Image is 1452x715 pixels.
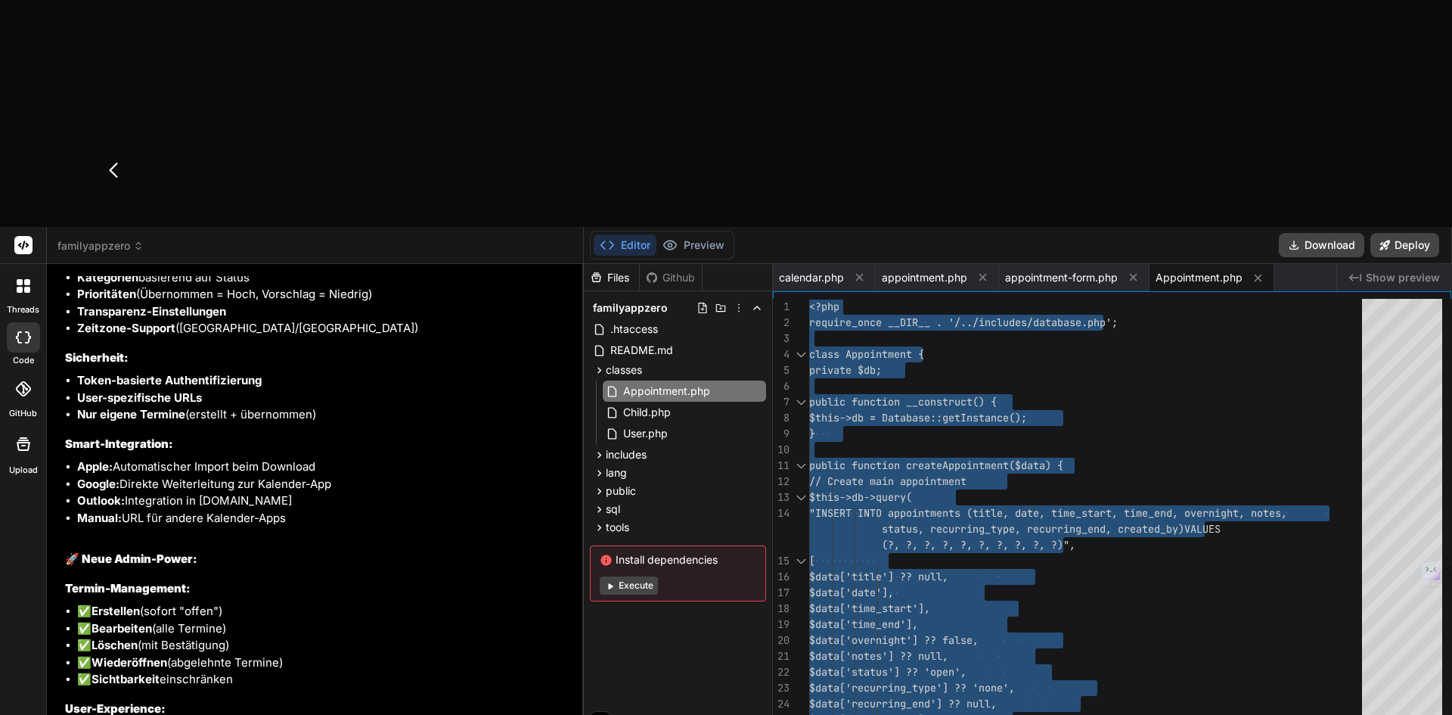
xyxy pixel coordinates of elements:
[77,510,569,527] li: URL für andere Kalender-Apps
[809,617,918,631] span: $data['time_end'],
[77,407,185,421] strong: Nur eigene Termine
[809,316,1112,329] span: require_once __DIR__ . '/../includes/database.php'
[640,270,702,285] div: Github
[57,238,144,253] span: familyappzero
[622,382,712,400] span: Appointment.php
[809,554,815,567] span: [
[593,300,668,316] span: familyappzero
[656,235,731,256] button: Preview
[1366,270,1440,285] span: Show preview
[809,363,882,377] span: private $db;
[77,477,119,491] strong: Google:
[773,633,790,648] div: 20
[809,697,997,710] span: $data['recurring_end'] ?? null,
[773,569,790,585] div: 16
[77,511,122,525] strong: Manual:
[77,671,569,689] li: ✅ einschränken
[584,270,639,285] div: Files
[1370,233,1439,257] button: Deploy
[773,505,790,521] div: 14
[65,437,173,451] strong: Smart-Integration:
[9,464,38,477] label: Upload
[1279,233,1364,257] button: Download
[809,681,1015,695] span: $data['recurring_type'] ?? 'none',
[92,655,167,670] strong: Wiederöffnen
[92,672,160,686] strong: Sichtbarkeit
[809,300,839,313] span: <?php
[773,696,790,712] div: 24
[7,303,39,316] label: threads
[773,410,790,426] div: 8
[77,459,569,476] li: Automatischer Import beim Download
[609,320,659,338] span: .htaccess
[882,522,1184,536] span: status, recurring_type, recurring_end, created_by)
[77,390,202,405] strong: User-spezifische URLs
[791,553,811,569] div: Click to collapse the range.
[77,287,136,301] strong: Prioritäten
[773,601,790,617] div: 18
[77,320,569,337] li: ([GEOGRAPHIC_DATA]/[GEOGRAPHIC_DATA])
[809,459,1063,472] span: public function createAppointment($data) {
[809,474,966,488] span: // Create main appointment
[92,621,152,636] strong: Bearbeiten
[1112,316,1118,329] span: ;
[773,331,790,347] div: 3
[606,362,642,378] span: classes
[773,458,790,474] div: 11
[622,403,672,421] span: Child.php
[773,553,790,569] div: 15
[809,570,948,583] span: $data['title'] ?? null,
[773,315,790,331] div: 2
[882,538,1075,552] span: (?, ?, ?, ?, ?, ?, ?, ?, ?, ?)",
[773,426,790,442] div: 9
[77,476,569,493] li: Direkte Weiterleitung zur Kalender-App
[779,270,844,285] span: calendar.php
[77,406,569,424] li: (erstellt + übernommen)
[773,648,790,664] div: 21
[809,665,966,679] span: $data['status'] ?? 'open',
[773,442,790,458] div: 10
[1184,522,1221,536] span: VALUES
[77,286,569,303] li: (Übernommen = Hoch, Vorschlag = Niedrig)
[809,586,894,599] span: $data['date'],
[606,447,647,462] span: includes
[809,395,997,409] span: public function __construct() {
[77,603,569,620] li: ✅ (sofort "offen")
[791,490,811,505] div: Click to collapse the range.
[65,581,191,595] strong: Termin-Management:
[92,604,140,618] strong: Erstellen
[791,394,811,410] div: Click to collapse the range.
[77,269,569,287] li: basierend auf Status
[791,458,811,474] div: Click to collapse the range.
[600,577,658,595] button: Execute
[773,680,790,696] div: 23
[1005,270,1118,285] span: appointment-form.php
[773,347,790,362] div: 4
[77,270,138,284] strong: Kategorien
[773,664,790,680] div: 22
[65,350,129,365] strong: Sicherheit:
[809,411,1027,424] span: $this->db = Database::getInstance();
[606,483,636,499] span: public
[77,493,125,508] strong: Outlook:
[13,354,34,367] label: code
[77,459,113,474] strong: Apple:
[600,552,756,567] span: Install dependencies
[92,638,138,652] strong: Löschen
[773,585,790,601] div: 17
[609,341,675,359] span: README.md
[773,378,790,394] div: 6
[594,235,656,256] button: Editor
[1039,506,1287,520] span: , time_start, time_end, overnight, notes,
[773,617,790,633] div: 19
[773,362,790,378] div: 5
[77,321,175,335] strong: Zeitzone-Support
[9,407,37,420] label: GitHub
[77,304,226,319] strong: Transparenz-Einstellungen
[809,649,948,663] span: $data['notes'] ?? null,
[1156,270,1243,285] span: Appointment.php
[882,270,967,285] span: appointment.php
[606,520,629,535] span: tools
[622,424,669,443] span: User.php
[809,490,912,504] span: $this->db->query(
